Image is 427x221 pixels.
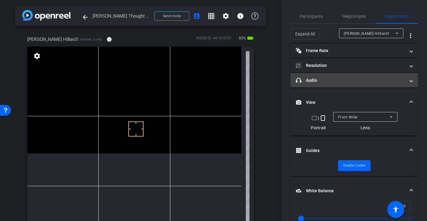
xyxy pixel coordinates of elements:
mat-panel-title: View [296,99,405,106]
mat-expansion-panel-header: White Balance [290,181,418,200]
mat-icon: settings [222,12,229,20]
span: Participants [300,14,323,18]
mat-icon: more_vert [407,32,414,39]
mat-expansion-panel-header: Audio [290,73,418,87]
mat-expansion-panel-header: Guides [290,141,418,160]
mat-icon: account_box [193,12,200,20]
mat-icon: arrow_back [82,14,89,21]
div: View [290,112,418,136]
span: Disable Guides [343,161,366,170]
span: 85% [238,33,247,43]
span: [PERSON_NAME] Hilliard1 [27,36,79,43]
span: Expand All [295,28,315,40]
mat-icon: battery_std [247,35,254,42]
div: Guides [290,160,418,176]
span: Front Wide [338,115,358,119]
button: Reset [390,200,411,211]
button: More Options for Adjustments Panel [403,28,418,43]
mat-icon: settings [33,52,41,60]
mat-expansion-panel-header: Frame Rate [290,43,418,58]
div: | [311,114,326,122]
mat-icon: crop_landscape [311,114,318,122]
span: Send invite [163,14,181,18]
mat-panel-title: Resolution [296,62,405,69]
mat-icon: info [107,37,112,42]
mat-icon: accessibility [392,206,399,213]
mat-icon: info [237,12,244,20]
span: Reset [395,200,406,212]
mat-panel-title: Frame Rate [296,48,405,54]
mat-expansion-panel-header: Resolution [290,58,418,73]
span: iPhone 13 Pro [80,37,102,42]
mat-icon: grid_on [208,12,215,20]
button: Disable Guides [338,160,371,171]
span: [PERSON_NAME] Thought Leadership [93,10,151,22]
mat-panel-title: Guides [296,147,405,154]
span: [PERSON_NAME] Hilliard1 [344,31,390,36]
div: ROOM ID: 441472791 [196,35,232,44]
div: Portrait [311,125,326,131]
mat-panel-title: Audio [296,77,405,84]
button: Send invite [154,12,189,21]
mat-expansion-panel-header: View [290,93,418,112]
mat-panel-title: White Balance [296,188,405,194]
mat-icon: crop_portrait [319,114,327,122]
button: Expand All [290,28,320,39]
span: Teleprompter [341,14,366,18]
span: Adjustments [385,14,409,18]
img: app-logo [22,10,70,21]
